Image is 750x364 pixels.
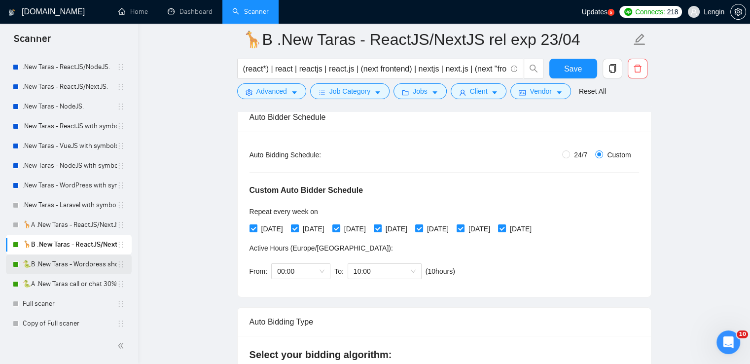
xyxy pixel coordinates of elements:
input: Search Freelance Jobs... [243,63,506,75]
button: settingAdvancedcaret-down [237,83,306,99]
li: .New Taras - WordPress with symbols [6,176,132,195]
button: setting [730,4,746,20]
button: copy [603,59,622,78]
span: [DATE] [257,223,287,234]
span: delete [628,64,647,73]
span: edit [633,33,646,46]
span: 24/7 [570,149,591,160]
span: caret-down [431,89,438,96]
a: .New Taras - ReactJS/NextJS. [23,77,117,97]
span: 00:00 [277,264,324,279]
span: caret-down [556,89,563,96]
a: .New Taras - Laravel with symbols [23,195,117,215]
span: Active Hours ( Europe/[GEOGRAPHIC_DATA] ): [250,244,393,252]
span: holder [117,122,125,130]
span: Jobs [413,86,428,97]
span: Connects: [635,6,665,17]
span: holder [117,201,125,209]
span: Updates [582,8,607,16]
a: Copy of Full scaner [23,314,117,333]
span: setting [246,89,252,96]
a: dashboardDashboard [168,7,213,16]
span: holder [117,320,125,328]
span: info-circle [511,66,517,72]
span: holder [117,221,125,229]
span: copy [603,64,622,73]
li: .New Taras - NodeJS. [6,97,132,116]
a: .New Taras - ReactJS/NodeJS. [23,57,117,77]
span: To: [334,267,344,275]
span: [DATE] [382,223,411,234]
a: .New Taras - VueJS with symbols [23,136,117,156]
h5: Custom Auto Bidder Schedule [250,184,363,196]
div: Auto Bidder Schedule [250,103,639,131]
span: holder [117,162,125,170]
span: holder [117,260,125,268]
input: Scanner name... [243,27,631,52]
span: Save [564,63,582,75]
img: logo [8,4,15,20]
span: search [524,64,543,73]
span: holder [117,300,125,308]
text: 5 [610,10,612,15]
span: caret-down [374,89,381,96]
li: 🐍A .New Taras call or chat 30%view 0 reply 23/04 [6,274,132,294]
span: Job Category [329,86,370,97]
a: .New Taras - NodeJS with symbols [23,156,117,176]
a: 5 [607,9,614,16]
span: [DATE] [299,223,328,234]
span: caret-down [291,89,298,96]
a: setting [730,8,746,16]
button: barsJob Categorycaret-down [310,83,390,99]
span: holder [117,142,125,150]
span: [DATE] [423,223,453,234]
span: Custom [603,149,635,160]
span: holder [117,182,125,189]
span: [DATE] [506,223,536,234]
span: idcard [519,89,526,96]
div: Auto Bidding Type [250,308,639,336]
span: bars [319,89,325,96]
img: upwork-logo.png [624,8,632,16]
li: 🦒A .New Taras - ReactJS/NextJS usual 23/04 [6,215,132,235]
li: .New Taras - ReactJS/NextJS. [6,77,132,97]
a: homeHome [118,7,148,16]
div: Auto Bidding Schedule: [250,149,379,160]
a: .New Taras - NodeJS. [23,97,117,116]
span: 10:00 [354,264,416,279]
span: [DATE] [464,223,494,234]
button: folderJobscaret-down [393,83,447,99]
li: Full scaner [6,294,132,314]
li: .New Taras - NodeJS with symbols [6,156,132,176]
a: Reset All [579,86,606,97]
iframe: Intercom live chat [716,330,740,354]
a: .New Taras - WordPress with symbols [23,176,117,195]
button: idcardVendorcaret-down [510,83,571,99]
span: holder [117,103,125,110]
span: Repeat every week on [250,208,318,216]
span: 10 [737,330,748,338]
span: Vendor [530,86,551,97]
span: holder [117,280,125,288]
span: [DATE] [340,223,370,234]
span: Scanner [6,32,59,52]
li: 🐍B .New Taras - Wordpress short 23/04 [6,255,132,274]
span: double-left [117,341,127,351]
span: From: [250,267,268,275]
span: holder [117,241,125,249]
a: 🐍A .New Taras call or chat 30%view 0 reply 23/04 [23,274,117,294]
span: Advanced [256,86,287,97]
a: 🦒B .New Taras - ReactJS/NextJS rel exp 23/04 [23,235,117,255]
span: 218 [667,6,678,17]
span: ( 10 hours) [426,267,455,275]
button: search [524,59,543,78]
li: .New Taras - Laravel with symbols [6,195,132,215]
span: user [459,89,466,96]
a: .New Taras - ReactJS with symbols [23,116,117,136]
a: 🦒A .New Taras - ReactJS/NextJS usual 23/04 [23,215,117,235]
span: holder [117,63,125,71]
li: .New Taras - ReactJS with symbols [6,116,132,136]
span: holder [117,83,125,91]
button: Save [549,59,597,78]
